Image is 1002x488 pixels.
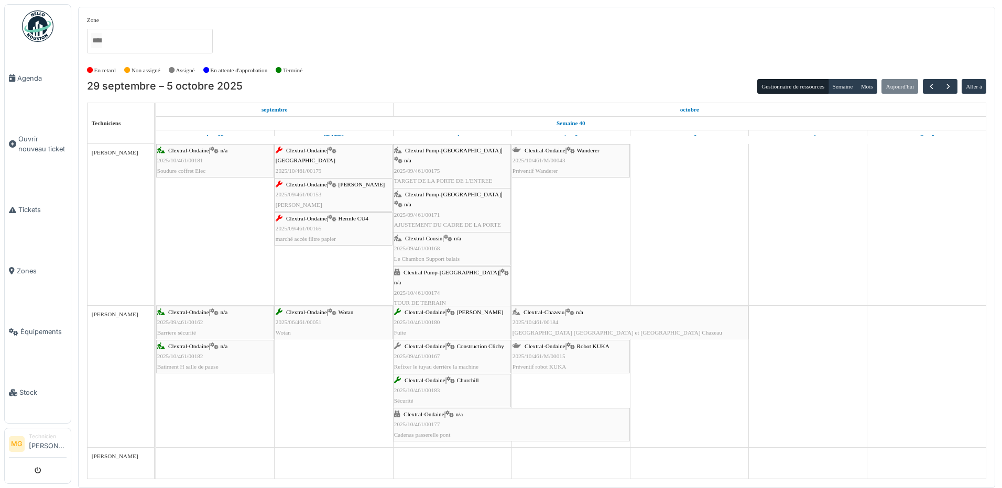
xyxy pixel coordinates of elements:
[405,191,501,197] span: Clextral Pump-[GEOGRAPHIC_DATA]
[157,329,196,336] span: Barriere sécurité
[394,256,460,262] span: Le Chambon Support balais
[321,130,346,143] a: 30 septembre 2025
[17,73,67,83] span: Agenda
[5,48,71,108] a: Agenda
[276,202,322,208] span: [PERSON_NAME]
[394,341,510,372] div: |
[276,236,336,242] span: marché accès filtre papier
[394,190,510,240] div: |
[456,343,504,349] span: Construction Clichy
[220,147,227,153] span: n/a
[525,343,565,349] span: Clextral-Ondaine
[87,80,243,93] h2: 29 septembre – 5 octobre 2025
[513,341,629,372] div: |
[91,33,102,48] input: Tous
[405,343,445,349] span: Clextral-Ondaine
[5,362,71,423] a: Stock
[394,319,440,325] span: 2025/10/461/00180
[394,178,493,194] span: TARGET DE LA PORTE DE L'ENTREE PRINCIPALE FROTTE AU SOL
[525,147,565,153] span: Clextral-Ondaine
[18,205,67,215] span: Tickets
[276,214,391,244] div: |
[286,309,327,315] span: Clextral-Ondaine
[404,157,411,163] span: n/a
[856,79,877,94] button: Mois
[20,327,67,337] span: Équipements
[394,307,510,338] div: |
[276,225,322,231] span: 2025/09/461/00165
[5,240,71,301] a: Zones
[513,307,747,338] div: |
[259,103,290,116] a: 29 septembre 2025
[276,146,391,186] div: |
[394,397,413,404] span: Sécurité
[92,453,138,459] span: [PERSON_NAME]
[524,309,564,315] span: Clextral-Chazeau
[962,79,986,94] button: Aller à
[394,245,440,251] span: 2025/09/461/00168
[678,103,702,116] a: 1 octobre 2025
[454,235,461,241] span: n/a
[157,353,203,359] span: 2025/10/461/00182
[405,309,445,315] span: Clextral-Ondaine
[338,181,385,187] span: [PERSON_NAME]
[394,431,451,438] span: Cadenas passerelle pont
[168,343,209,349] span: Clextral-Ondaine
[456,309,503,315] span: [PERSON_NAME]
[404,201,411,207] span: n/a
[455,411,463,417] span: n/a
[29,432,67,440] div: Technicien
[210,66,267,75] label: En attente d'approbation
[276,168,322,174] span: 2025/10/461/00179
[394,212,440,218] span: 2025/09/461/00171
[456,377,478,383] span: Churchill
[513,157,565,163] span: 2025/10/461/M/00043
[286,215,327,221] span: Clextral-Ondaine
[394,146,510,196] div: |
[157,146,273,176] div: |
[394,329,406,336] span: Fuite
[576,147,599,153] span: Wanderer
[276,180,391,210] div: |
[923,79,940,94] button: Précédent
[283,66,302,75] label: Terminé
[394,290,440,296] span: 2025/10/461/00174
[29,432,67,455] li: [PERSON_NAME]
[286,147,327,153] span: Clextral-Ondaine
[561,130,580,143] a: 2 octobre 2025
[394,221,501,238] span: AJUSTEMENT DU CADRE DE LA PORTE PIETONNE ATELIER RICAMARIE
[916,130,937,143] a: 5 octobre 2025
[394,300,446,306] span: TOUR DE TERRAIN
[157,363,219,370] span: Batiment H salle de pause
[157,168,205,174] span: Soudure coffret Elec
[19,387,67,397] span: Stock
[9,436,25,452] li: MG
[92,311,138,317] span: [PERSON_NAME]
[168,147,209,153] span: Clextral-Ondaine
[394,387,440,393] span: 2025/10/461/00183
[405,377,445,383] span: Clextral-Ondaine
[157,341,273,372] div: |
[5,180,71,240] a: Tickets
[394,363,478,370] span: Refixer le tuyau derrière la machine
[276,157,335,163] span: [GEOGRAPHIC_DATA]
[757,79,829,94] button: Gestionnaire de ressources
[828,79,857,94] button: Semaine
[394,268,510,308] div: |
[276,307,391,338] div: |
[554,117,587,130] a: Semaine 40
[276,191,322,197] span: 2025/09/461/00153
[394,279,401,285] span: n/a
[168,309,209,315] span: Clextral-Ondaine
[405,235,442,241] span: Clextral-Cousin
[394,375,510,406] div: |
[881,79,918,94] button: Aujourd'hui
[940,79,957,94] button: Suivant
[276,178,329,184] span: Capeaux de protection
[513,329,722,336] span: [GEOGRAPHIC_DATA] [GEOGRAPHIC_DATA] et [GEOGRAPHIC_DATA] Chazeau
[204,130,226,143] a: 29 septembre 2025
[394,409,629,440] div: |
[132,66,160,75] label: Non assigné
[513,319,559,325] span: 2025/10/461/00184
[679,130,699,143] a: 3 octobre 2025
